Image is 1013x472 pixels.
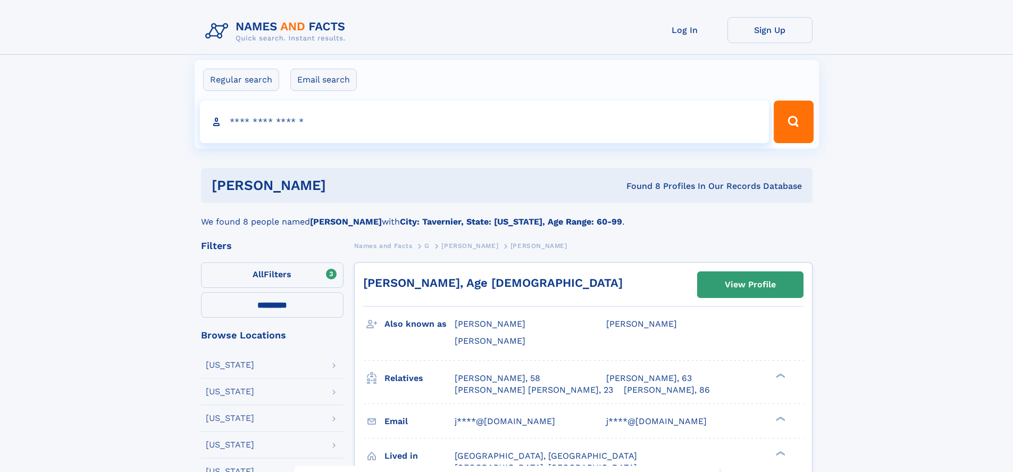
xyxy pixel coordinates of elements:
a: G [424,239,430,252]
div: Filters [201,241,344,251]
a: [PERSON_NAME], Age [DEMOGRAPHIC_DATA] [363,276,623,289]
b: [PERSON_NAME] [310,217,382,227]
a: View Profile [698,272,803,297]
a: [PERSON_NAME], 86 [624,384,710,396]
label: Email search [290,69,357,91]
span: [PERSON_NAME] [441,242,498,250]
div: ❯ [773,415,786,422]
div: Browse Locations [201,330,344,340]
h3: Lived in [384,447,455,465]
a: [PERSON_NAME] [PERSON_NAME], 23 [455,384,613,396]
a: Sign Up [727,17,813,43]
img: Logo Names and Facts [201,17,354,46]
div: ❯ [773,450,786,457]
a: Names and Facts [354,239,413,252]
label: Regular search [203,69,279,91]
a: Log In [642,17,727,43]
span: All [253,269,264,279]
div: [US_STATE] [206,387,254,396]
a: [PERSON_NAME] [441,239,498,252]
a: [PERSON_NAME], 63 [606,372,692,384]
div: We found 8 people named with . [201,203,813,228]
div: Found 8 Profiles In Our Records Database [476,180,802,192]
a: [PERSON_NAME], 58 [455,372,540,384]
label: Filters [201,262,344,288]
h3: Email [384,412,455,430]
span: G [424,242,430,250]
div: [US_STATE] [206,414,254,423]
div: View Profile [725,272,776,297]
div: ❯ [773,372,786,379]
input: search input [200,101,769,143]
h3: Also known as [384,315,455,333]
b: City: Tavernier, State: [US_STATE], Age Range: 60-99 [400,217,622,227]
span: [GEOGRAPHIC_DATA], [GEOGRAPHIC_DATA] [455,451,637,461]
span: [PERSON_NAME] [606,319,677,329]
span: [PERSON_NAME] [455,319,525,329]
h1: [PERSON_NAME] [212,179,476,192]
span: [PERSON_NAME] [510,242,567,250]
div: [US_STATE] [206,361,254,369]
button: Search Button [774,101,813,143]
div: [US_STATE] [206,441,254,449]
h3: Relatives [384,369,455,387]
span: [PERSON_NAME] [455,336,525,346]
